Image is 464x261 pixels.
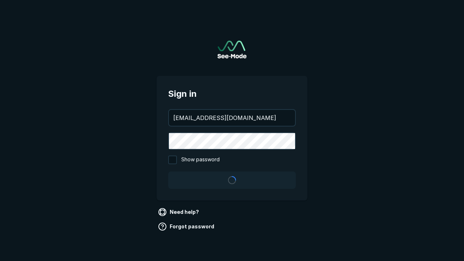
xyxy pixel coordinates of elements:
span: Show password [181,156,220,164]
a: Go to sign in [217,41,246,58]
a: Forgot password [157,221,217,232]
a: Need help? [157,206,202,218]
input: your@email.com [169,110,295,126]
img: See-Mode Logo [217,41,246,58]
span: Sign in [168,87,296,100]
